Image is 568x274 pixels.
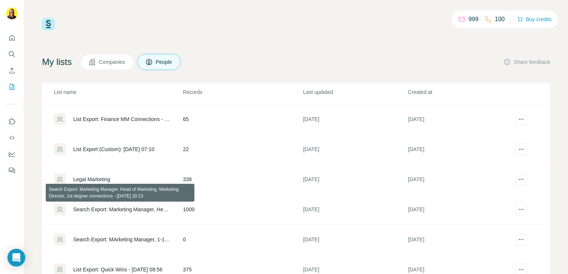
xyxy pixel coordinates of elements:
p: Records [183,88,302,96]
div: Search Export: Marketing Manager, Head of Marketing, Marketing Director, 1st degree connections -... [73,206,170,213]
button: Search [6,48,18,61]
button: Quick start [6,31,18,45]
button: My lists [6,80,18,94]
img: Surfe Logo [42,18,55,30]
td: [DATE] [408,104,513,134]
div: Search Export: MArketing Manager, 1-10, 11-50, Marketing Manager, 1st degree connections - [DATE]... [73,236,170,243]
button: actions [515,234,527,245]
button: Buy credits [517,14,552,25]
p: 999 [468,15,478,24]
td: 338 [183,164,303,195]
div: List Export: Quick Wins - [DATE] 08:56 [73,266,162,273]
h4: My lists [42,56,72,68]
img: Avatar [6,7,18,19]
td: [DATE] [303,134,407,164]
p: 100 [495,15,505,24]
span: Companies [99,58,126,66]
td: [DATE] [408,225,513,255]
td: [DATE] [303,195,407,225]
td: 22 [183,134,303,164]
span: People [156,58,173,66]
div: List Export (Custom): [DATE] 07:10 [73,146,154,153]
td: [DATE] [303,225,407,255]
td: 65 [183,104,303,134]
button: actions [515,113,527,125]
button: Share feedback [503,58,550,66]
button: actions [515,173,527,185]
div: List Export: Finance MM Connections - [DATE] 08:07 [73,115,170,123]
button: actions [515,143,527,155]
td: [DATE] [303,104,407,134]
td: [DATE] [408,164,513,195]
td: [DATE] [408,195,513,225]
p: Last updated [303,88,407,96]
button: Feedback [6,164,18,177]
p: Created at [408,88,512,96]
button: Use Surfe API [6,131,18,144]
td: 1000 [183,195,303,225]
button: Enrich CSV [6,64,18,77]
td: [DATE] [303,164,407,195]
p: List name [54,88,182,96]
div: Legal Marketing [73,176,110,183]
div: Open Intercom Messenger [7,249,25,267]
td: 0 [183,225,303,255]
button: Dashboard [6,147,18,161]
button: actions [515,203,527,215]
button: Use Surfe on LinkedIn [6,115,18,128]
td: [DATE] [408,134,513,164]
